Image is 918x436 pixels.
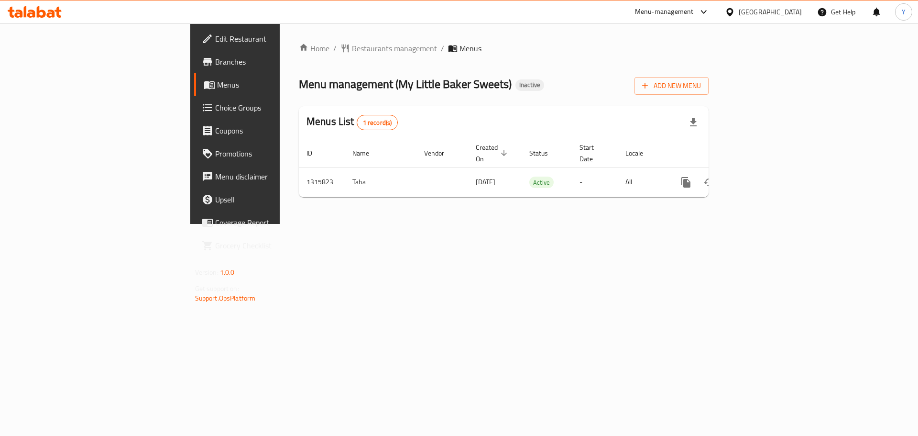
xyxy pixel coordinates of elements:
[357,115,398,130] div: Total records count
[195,266,219,279] span: Version:
[682,111,705,134] div: Export file
[625,147,656,159] span: Locale
[515,79,544,91] div: Inactive
[194,211,344,234] a: Coverage Report
[215,33,336,45] span: Edit Restaurant
[698,171,721,194] button: Change Status
[194,73,344,96] a: Menus
[215,102,336,113] span: Choice Groups
[194,234,344,257] a: Grocery Checklist
[215,171,336,182] span: Menu disclaimer
[194,188,344,211] a: Upsell
[345,168,416,197] td: Taha
[299,139,774,197] table: enhanced table
[340,43,437,54] a: Restaurants management
[194,165,344,188] a: Menu disclaimer
[459,43,481,54] span: Menus
[352,147,382,159] span: Name
[217,79,336,90] span: Menus
[194,96,344,119] a: Choice Groups
[635,6,694,18] div: Menu-management
[902,7,906,17] span: Y
[424,147,457,159] span: Vendor
[618,168,667,197] td: All
[642,80,701,92] span: Add New Menu
[215,125,336,136] span: Coupons
[579,142,606,165] span: Start Date
[215,194,336,205] span: Upsell
[634,77,709,95] button: Add New Menu
[739,7,802,17] div: [GEOGRAPHIC_DATA]
[357,118,398,127] span: 1 record(s)
[476,142,510,165] span: Created On
[306,114,398,130] h2: Menus List
[529,177,554,188] span: Active
[194,119,344,142] a: Coupons
[215,148,336,159] span: Promotions
[194,27,344,50] a: Edit Restaurant
[515,81,544,89] span: Inactive
[299,73,512,95] span: Menu management ( My Little Baker Sweets )
[195,292,256,304] a: Support.OpsPlatform
[194,142,344,165] a: Promotions
[572,168,618,197] td: -
[215,240,336,251] span: Grocery Checklist
[220,266,235,279] span: 1.0.0
[194,50,344,73] a: Branches
[441,43,444,54] li: /
[195,282,239,295] span: Get support on:
[215,217,336,228] span: Coverage Report
[306,147,325,159] span: ID
[529,147,560,159] span: Status
[299,43,709,54] nav: breadcrumb
[476,176,495,188] span: [DATE]
[667,139,774,168] th: Actions
[215,56,336,67] span: Branches
[675,171,698,194] button: more
[352,43,437,54] span: Restaurants management
[529,177,554,188] div: Active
